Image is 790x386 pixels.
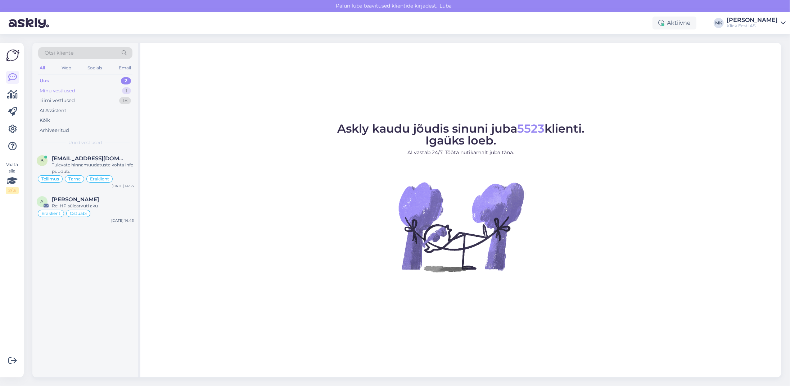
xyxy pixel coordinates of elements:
[40,107,66,114] div: AI Assistent
[6,161,19,194] div: Vaata siia
[41,199,44,204] span: A
[6,187,19,194] div: 2 / 3
[438,3,454,9] span: Luba
[111,218,134,223] div: [DATE] 14:43
[40,97,75,104] div: Tiimi vestlused
[45,49,73,57] span: Otsi kliente
[727,17,778,23] div: [PERSON_NAME]
[70,211,87,216] span: Ostuabi
[121,77,131,84] div: 2
[40,117,50,124] div: Kõik
[38,63,46,73] div: All
[714,18,724,28] div: MK
[337,121,584,147] span: Askly kaudu jõudis sinuni juba klienti. Igaüks loeb.
[727,23,778,29] div: Klick Eesti AS
[40,77,49,84] div: Uus
[396,162,526,291] img: No Chat active
[52,162,134,175] div: Tulevate hinnamuudatuste kohta info puudub.
[727,17,786,29] a: [PERSON_NAME]Klick Eesti AS
[122,87,131,95] div: 1
[41,211,60,216] span: Eraklient
[86,63,104,73] div: Socials
[517,121,545,135] span: 5523
[40,127,69,134] div: Arhiveeritud
[41,177,59,181] span: Tellimus
[653,17,696,29] div: Aktiivne
[119,97,131,104] div: 18
[69,139,102,146] span: Uued vestlused
[68,177,81,181] span: Tarne
[41,158,44,163] span: b
[112,183,134,189] div: [DATE] 14:53
[52,203,134,209] div: Re: HP sülearvuti aku
[6,49,19,62] img: Askly Logo
[117,63,132,73] div: Email
[40,87,75,95] div: Minu vestlused
[60,63,73,73] div: Web
[337,149,584,156] p: AI vastab 24/7. Tööta nutikamalt juba täna.
[52,196,99,203] span: Anneli Oja
[90,177,109,181] span: Eraklient
[52,155,127,162] span: bbblmnk@gmail.com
